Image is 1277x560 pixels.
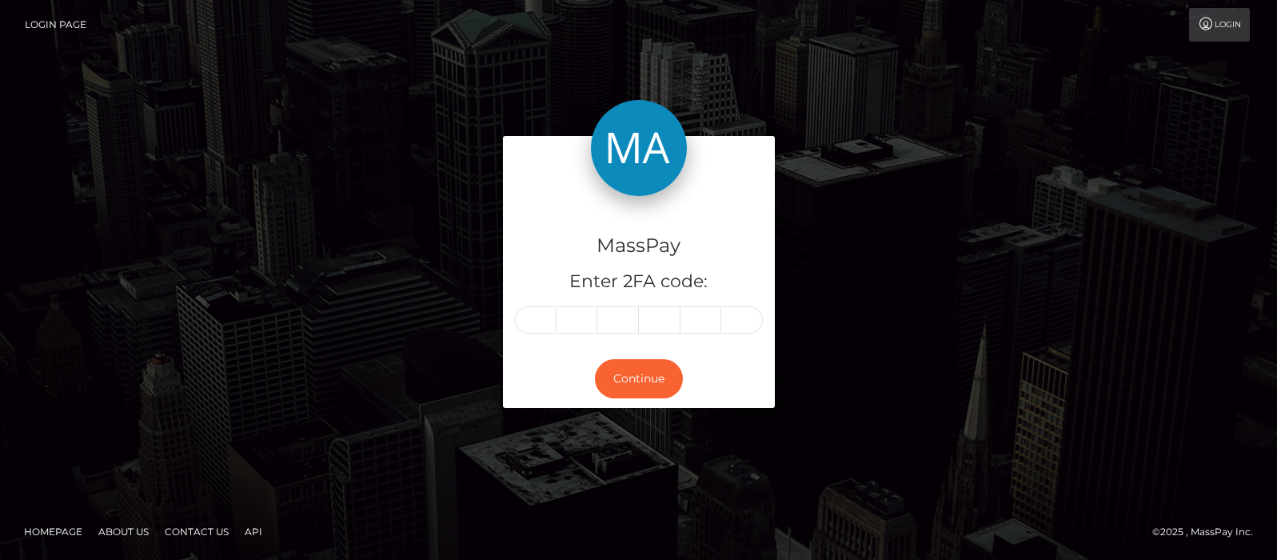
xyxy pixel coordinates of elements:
[18,519,89,544] a: Homepage
[515,232,763,260] h4: MassPay
[1152,523,1265,541] div: © 2025 , MassPay Inc.
[1189,8,1250,42] a: Login
[515,270,763,294] h5: Enter 2FA code:
[238,519,269,544] a: API
[595,359,683,398] button: Continue
[92,519,155,544] a: About Us
[591,100,687,196] img: MassPay
[25,8,86,42] a: Login Page
[158,519,235,544] a: Contact Us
